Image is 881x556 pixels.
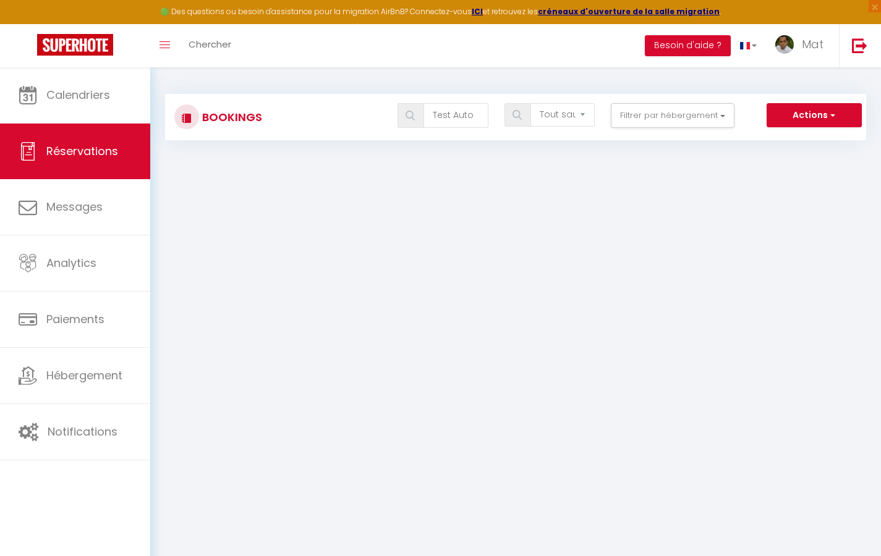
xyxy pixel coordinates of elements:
[46,255,96,271] span: Analytics
[645,35,731,56] button: Besoin d'aide ?
[46,87,110,103] span: Calendriers
[767,103,862,128] button: Actions
[189,38,231,51] span: Chercher
[538,6,720,17] a: créneaux d'ouverture de la salle migration
[46,143,118,159] span: Réservations
[611,103,734,128] button: Filtrer par hébergement
[48,424,117,439] span: Notifications
[10,5,47,42] button: Ouvrir le widget de chat LiveChat
[472,6,483,17] a: ICI
[46,199,103,214] span: Messages
[802,36,824,52] span: Mat
[179,24,240,67] a: Chercher
[423,103,488,128] input: Chercher
[766,24,839,67] a: ... Mat
[199,103,262,131] h3: Bookings
[775,35,794,54] img: ...
[852,38,867,53] img: logout
[37,34,113,56] img: Super Booking
[46,368,122,383] span: Hébergement
[46,311,104,327] span: Paiements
